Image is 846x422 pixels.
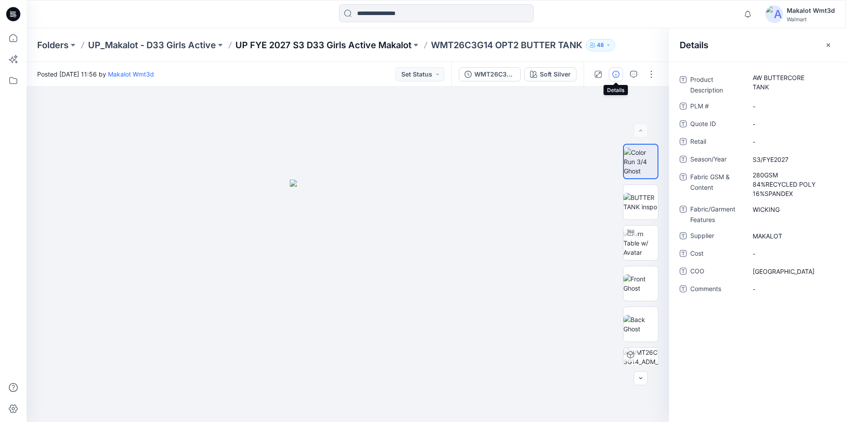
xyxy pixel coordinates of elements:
button: WMT26C3G14_ADM_OPT2_BUTTER TANK [459,67,521,81]
div: Makalot Wmt3d [787,5,835,16]
span: Supplier [690,230,743,243]
span: S3/FYE2027 [753,155,830,164]
a: Makalot Wmt3d [108,70,154,78]
h2: Details [680,40,708,50]
span: - [753,137,830,146]
span: Season/Year [690,154,743,166]
button: Details [609,67,623,81]
span: VIETNAM [753,267,830,276]
p: WMT26C3G14 OPT2 BUTTER TANK [431,39,582,51]
span: 280GSM 84%RECYCLED POLY 16%SPANDEX [753,170,830,198]
span: PLM # [690,101,743,113]
a: UP_Makalot - D33 Girls Active [88,39,216,51]
div: Soft Silver [540,69,571,79]
span: WICKING [753,205,830,214]
span: Cost [690,248,743,261]
img: BUTTER TANK inspo [623,193,658,211]
img: Back Ghost [623,315,658,334]
p: 48 [597,40,604,50]
span: Fabric/Garment Features [690,204,743,225]
a: Folders [37,39,69,51]
span: - [753,102,830,111]
img: eyJhbGciOiJIUzI1NiIsImtpZCI6IjAiLCJzbHQiOiJzZXMiLCJ0eXAiOiJKV1QifQ.eyJkYXRhIjp7InR5cGUiOiJzdG9yYW... [290,180,406,422]
span: - [753,249,830,258]
span: AW BUTTERCORE TANK [753,73,830,92]
span: COO [690,266,743,278]
div: Walmart [787,16,835,23]
span: Product Description [690,74,743,96]
span: - [753,119,830,129]
span: - [753,284,830,294]
span: Fabric GSM & Content [690,172,743,199]
span: Quote ID [690,119,743,131]
img: avatar [765,5,783,23]
button: Soft Silver [524,67,577,81]
span: Comments [690,284,743,296]
span: Retail [690,136,743,149]
div: WMT26C3G14_ADM_OPT2_BUTTER TANK [474,69,515,79]
img: WMT26C3G14_ADM_OPT2_BUTTER TANK Soft Silver [623,348,658,382]
a: UP FYE 2027 S3 D33 Girls Active Makalot [235,39,411,51]
img: Front Ghost [623,274,658,293]
span: MAKALOT [753,231,830,241]
span: Posted [DATE] 11:56 by [37,69,154,79]
img: Color Run 3/4 Ghost [624,148,658,176]
button: 48 [586,39,615,51]
img: Turn Table w/ Avatar [623,229,658,257]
